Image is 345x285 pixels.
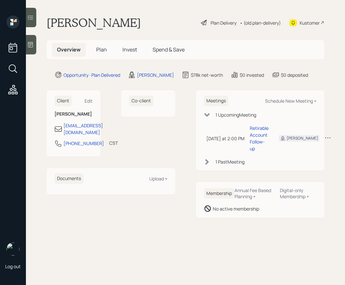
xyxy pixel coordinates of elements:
[211,19,236,26] div: Plan Delivery
[122,46,137,53] span: Invest
[287,135,318,141] div: [PERSON_NAME]
[215,158,245,165] div: 1 Past Meeting
[54,173,84,184] h6: Documents
[5,263,21,269] div: Log out
[204,96,228,106] h6: Meetings
[57,46,81,53] span: Overview
[250,125,269,152] div: Retirable Account Follow-up
[280,187,316,199] div: Digital-only Membership +
[6,243,19,256] img: hunter_neumayer.jpg
[240,72,264,78] div: $0 invested
[240,19,281,26] div: • (old plan-delivery)
[63,122,103,136] div: [EMAIL_ADDRESS][DOMAIN_NAME]
[54,96,72,106] h6: Client
[300,19,320,26] div: Kustomer
[96,46,107,53] span: Plan
[47,16,141,30] h1: [PERSON_NAME]
[213,205,259,212] div: No active membership
[137,72,174,78] div: [PERSON_NAME]
[265,98,316,104] div: Schedule New Meeting +
[63,140,104,147] div: [PHONE_NUMBER]
[235,187,275,199] div: Annual Fee Based Planning +
[54,111,93,117] h6: [PERSON_NAME]
[191,72,223,78] div: $78k net-worth
[215,111,256,118] div: 1 Upcoming Meeting
[63,72,120,78] div: Opportunity · Plan Delivered
[206,135,245,142] div: [DATE] at 2:00 PM
[153,46,185,53] span: Spend & Save
[149,176,167,182] div: Upload +
[129,96,154,106] h6: Co-client
[85,98,93,104] div: Edit
[109,140,118,146] div: CST
[281,72,308,78] div: $0 deposited
[204,188,235,199] h6: Membership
